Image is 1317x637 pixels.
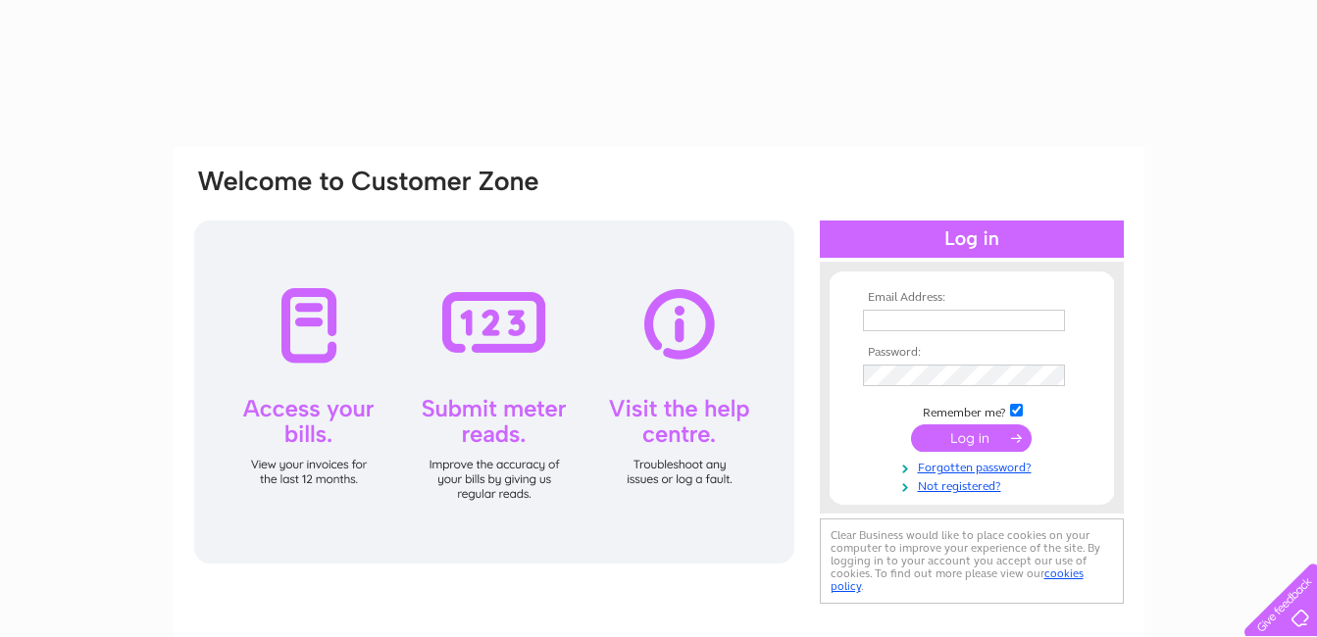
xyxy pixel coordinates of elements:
[858,291,1086,305] th: Email Address:
[820,518,1124,604] div: Clear Business would like to place cookies on your computer to improve your experience of the sit...
[858,401,1086,420] td: Remember me?
[911,424,1032,452] input: Submit
[863,475,1086,494] a: Not registered?
[858,346,1086,360] th: Password:
[863,457,1086,475] a: Forgotten password?
[831,566,1084,593] a: cookies policy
